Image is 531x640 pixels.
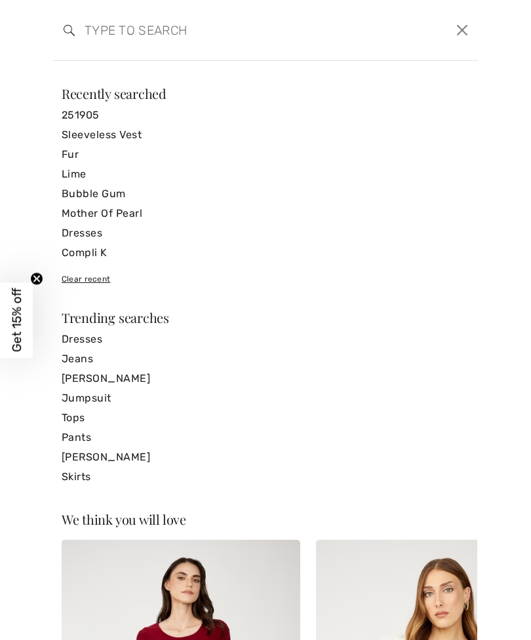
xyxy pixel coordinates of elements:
[62,125,469,145] a: Sleeveless Vest
[9,288,24,352] span: Get 15% off
[62,369,469,388] a: [PERSON_NAME]
[62,184,469,204] a: Bubble Gum
[62,311,469,324] div: Trending searches
[62,510,186,528] span: We think you will love
[62,145,469,164] a: Fur
[31,9,58,21] span: Chat
[62,87,469,100] div: Recently searched
[62,329,469,349] a: Dresses
[62,223,469,243] a: Dresses
[62,447,469,467] a: [PERSON_NAME]
[64,25,75,36] img: search the website
[62,388,469,408] a: Jumpsuit
[62,349,469,369] a: Jeans
[452,20,473,41] button: Close
[62,105,469,125] a: 251905
[30,272,43,285] button: Close teaser
[62,428,469,447] a: Pants
[62,273,469,285] div: Clear recent
[62,243,469,263] a: Compli K
[62,164,469,184] a: Lime
[62,408,469,428] a: Tops
[62,467,469,487] a: Skirts
[75,10,366,50] input: TYPE TO SEARCH
[62,204,469,223] a: Mother Of Pearl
